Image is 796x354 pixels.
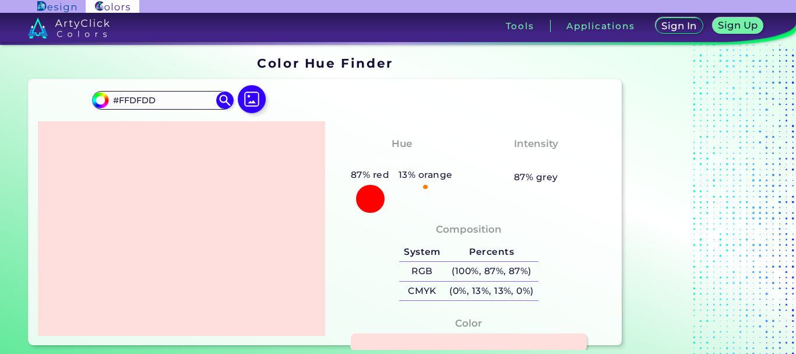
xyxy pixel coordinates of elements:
[445,282,538,301] h5: (0%, 13%, 13%, 0%)
[346,167,394,183] h5: 87% red
[399,262,445,281] h5: RGB
[663,22,695,30] h5: Sign In
[399,282,445,301] h5: CMYK
[519,154,552,168] h3: Pale
[216,92,234,109] img: icon search
[257,54,393,72] h1: Color Hue Finder
[715,19,761,33] a: Sign Up
[37,1,76,12] img: ArtyClick Design logo
[436,221,502,238] h4: Composition
[658,19,701,33] a: Sign In
[238,85,266,113] img: icon picture
[566,22,635,30] h3: Applications
[394,167,457,183] h5: 13% orange
[28,17,110,38] img: logo_artyclick_colors_white.svg
[445,242,538,261] h5: Percents
[506,22,534,30] h3: Tools
[514,170,558,185] h5: 87% grey
[109,92,217,108] input: type color..
[399,242,445,261] h5: System
[455,315,482,332] h4: Color
[720,21,756,30] h5: Sign Up
[445,262,538,281] h5: (100%, 87%, 87%)
[514,135,558,152] h4: Intensity
[364,154,439,168] h3: Orangy Red
[392,135,412,152] h4: Hue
